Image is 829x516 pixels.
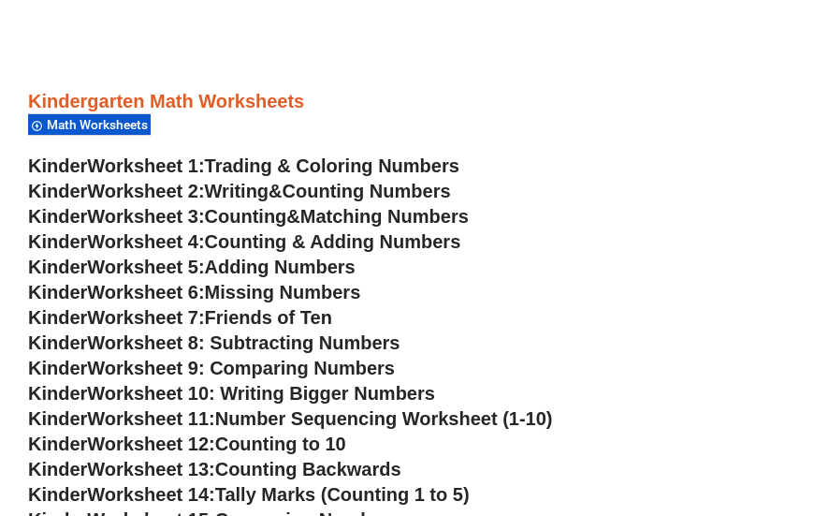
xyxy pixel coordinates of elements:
span: Counting Backwards [215,459,401,479]
span: Worksheet 4: [87,231,204,252]
a: KinderWorksheet 7:Friends of Ten [28,307,332,328]
span: Kinder [28,257,87,277]
span: Worksheet 12: [87,434,214,454]
span: Trading & Coloring Numbers [205,155,459,176]
a: KinderWorksheet 4:Counting & Adding Numbers [28,231,460,252]
span: Number Sequencing Worksheet (1-10) [215,408,553,429]
a: KinderWorksheet 8: Subtracting Numbers [28,332,400,353]
span: Math Worksheets [47,117,153,132]
span: Tally Marks (Counting 1 to 5) [215,484,470,505]
span: Worksheet 2: [87,181,204,201]
span: Kinder [28,206,87,227]
span: Kinder [28,231,87,252]
a: KinderWorksheet 2:Writing&Counting Numbers [28,181,451,201]
span: Kinder [28,459,87,479]
span: Worksheet 8: Subtracting Numbers [87,332,400,353]
span: Kinder [28,484,87,505]
a: KinderWorksheet 6:Missing Numbers [28,282,360,302]
a: KinderWorksheet 1:Trading & Coloring Numbers [28,155,459,176]
span: Worksheet 7: [87,307,204,328]
span: Matching Numbers [300,206,469,227]
iframe: Chat Widget [517,304,829,516]
a: KinderWorksheet 5:Adding Numbers [28,257,356,277]
span: Kinder [28,282,87,302]
span: Worksheet 10: Writing Bigger Numbers [87,383,435,404]
span: Worksheet 6: [87,282,204,302]
a: KinderWorksheet 3:Counting&Matching Numbers [28,206,469,227]
span: Worksheet 1: [87,155,204,176]
h3: Kindergarten Math Worksheets [28,89,801,113]
a: KinderWorksheet 9: Comparing Numbers [28,358,395,378]
span: Counting & Adding Numbers [205,231,461,252]
span: Worksheet 11: [87,408,214,429]
div: Math Worksheets [28,113,151,137]
span: Kinder [28,332,87,353]
span: Writing [205,181,269,201]
span: Adding Numbers [205,257,356,277]
span: Kinder [28,383,87,404]
span: Kinder [28,434,87,454]
span: Worksheet 9: Comparing Numbers [87,358,395,378]
span: Worksheet 14: [87,484,214,505]
span: Kinder [28,155,87,176]
span: Kinder [28,358,87,378]
span: Kinder [28,408,87,429]
span: Worksheet 3: [87,206,204,227]
span: Counting to 10 [215,434,346,454]
span: Friends of Ten [205,307,332,328]
span: Worksheet 13: [87,459,214,479]
span: Kinder [28,307,87,328]
span: Missing Numbers [205,282,361,302]
span: Kinder [28,181,87,201]
span: Counting [205,206,287,227]
span: Worksheet 5: [87,257,204,277]
a: KinderWorksheet 10: Writing Bigger Numbers [28,383,435,404]
span: Counting Numbers [283,181,451,201]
